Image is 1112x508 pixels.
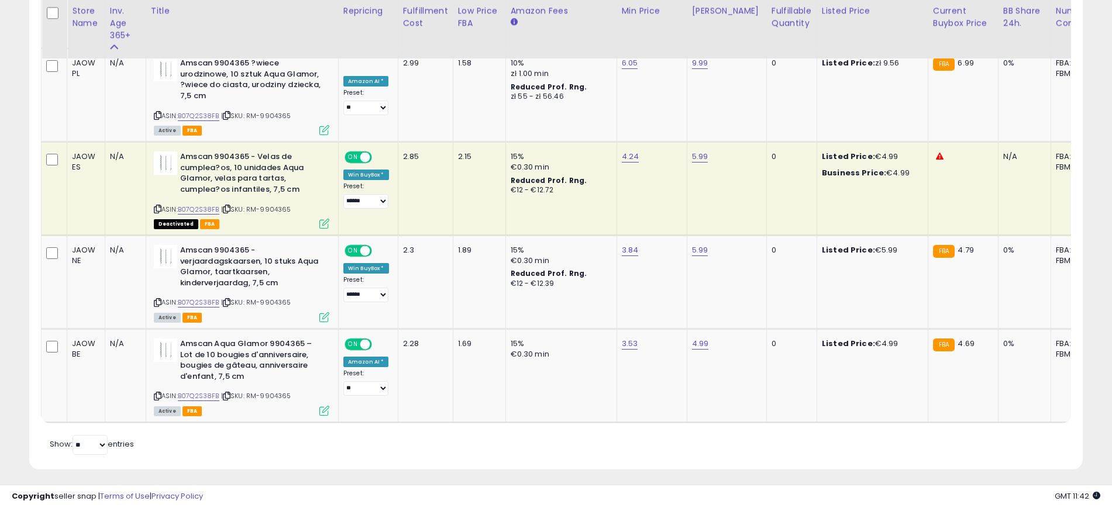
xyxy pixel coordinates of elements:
[110,245,137,255] div: N/A
[622,244,639,256] a: 3.84
[100,490,150,502] a: Terms of Use
[151,5,333,17] div: Title
[343,5,393,17] div: Repricing
[1003,58,1042,68] div: 0%
[458,245,497,255] div: 1.89
[154,126,181,136] span: All listings currently available for purchase on Amazon
[1003,5,1046,29] div: BB Share 24h.
[772,5,812,29] div: Fulfillable Quantity
[403,245,444,255] div: 2.3
[1003,151,1042,162] div: N/A
[458,151,497,162] div: 2.15
[346,153,360,163] span: ON
[933,245,955,258] small: FBA
[343,182,389,209] div: Preset:
[822,5,923,17] div: Listed Price
[154,338,177,362] img: 314nynkMcSL._SL40_.jpg
[511,338,608,349] div: 15%
[154,58,177,81] img: 314nynkMcSL._SL40_.jpg
[692,5,762,17] div: [PERSON_NAME]
[1056,151,1094,162] div: FBA: 1
[178,298,219,307] a: B07Q2S38FB
[12,491,203,502] div: seller snap | |
[343,263,389,274] div: Win BuyBox *
[154,338,329,414] div: ASIN:
[154,151,329,227] div: ASIN:
[933,338,955,351] small: FBA
[511,175,587,185] b: Reduced Prof. Rng.
[403,338,444,349] div: 2.28
[511,268,587,278] b: Reduced Prof. Rng.
[511,245,608,255] div: 15%
[12,490,54,502] strong: Copyright
[178,111,219,121] a: B07Q2S38FB
[403,151,444,162] div: 2.85
[1056,58,1094,68] div: FBA: 2
[1056,338,1094,349] div: FBA: 2
[822,245,919,255] div: €5.99
[110,151,137,162] div: N/A
[346,246,360,256] span: ON
[154,151,177,175] img: 314nynkMcSL._SL40_.jpg
[458,338,497,349] div: 1.69
[822,58,919,68] div: zł 9.56
[933,5,993,29] div: Current Buybox Price
[346,340,360,350] span: ON
[822,168,919,178] div: €4.99
[622,151,639,163] a: 4.24
[72,338,96,360] div: JAOW BE
[110,338,137,349] div: N/A
[822,244,875,255] b: Listed Price:
[511,92,608,102] div: zł 55 - zł 56.46
[72,58,96,79] div: JAOW PL
[183,313,202,323] span: FBA
[1056,68,1094,79] div: FBM: 0
[511,5,612,17] div: Amazon Fees
[772,151,808,162] div: 0
[772,58,808,68] div: 0
[72,151,96,172] div: JAOW ES
[822,338,875,349] b: Listed Price:
[343,357,389,367] div: Amazon AI *
[511,58,608,68] div: 10%
[154,406,181,416] span: All listings currently available for purchase on Amazon
[511,68,608,79] div: zł 1.00 min
[178,391,219,401] a: B07Q2S38FB
[511,162,608,172] div: €0.30 min
[1056,255,1094,266] div: FBM: 1
[511,82,587,92] b: Reduced Prof. Rng.
[1003,338,1042,349] div: 0%
[822,57,875,68] b: Listed Price:
[622,57,638,69] a: 6.05
[221,205,291,214] span: | SKU: RM-9904365
[822,151,875,162] b: Listed Price:
[692,244,708,256] a: 5.99
[180,245,322,291] b: Amscan 9904365 - verjaardagskaarsen, 10 stuks Aqua Glamor, taartkaarsen, kinderverjaardag, 7,5 cm
[370,340,389,350] span: OFF
[403,5,448,29] div: Fulfillment Cost
[180,338,322,385] b: Amscan Aqua Glamor 9904365 – Lot de 10 bougies d'anniversaire, bougies de gâteau, anniversaire d'...
[183,406,202,416] span: FBA
[183,126,202,136] span: FBA
[622,5,682,17] div: Min Price
[180,151,322,198] b: Amscan 9904365 - Velas de cumplea?os, 10 unidades Aqua Glamor, velas para tartas, cumplea?os infa...
[511,349,608,360] div: €0.30 min
[458,5,501,29] div: Low Price FBA
[110,5,141,42] div: Inv. Age 365+
[370,153,389,163] span: OFF
[1003,245,1042,255] div: 0%
[958,338,975,349] span: 4.69
[370,246,389,256] span: OFF
[822,151,919,162] div: €4.99
[933,58,955,71] small: FBA
[822,167,886,178] b: Business Price:
[154,245,177,268] img: 314nynkMcSL._SL40_.jpg
[343,276,389,302] div: Preset:
[154,313,181,323] span: All listings currently available for purchase on Amazon
[178,205,219,215] a: B07Q2S38FB
[221,391,291,400] span: | SKU: RM-9904365
[110,58,137,68] div: N/A
[72,245,96,266] div: JAOW NE
[458,58,497,68] div: 1.58
[343,369,389,396] div: Preset:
